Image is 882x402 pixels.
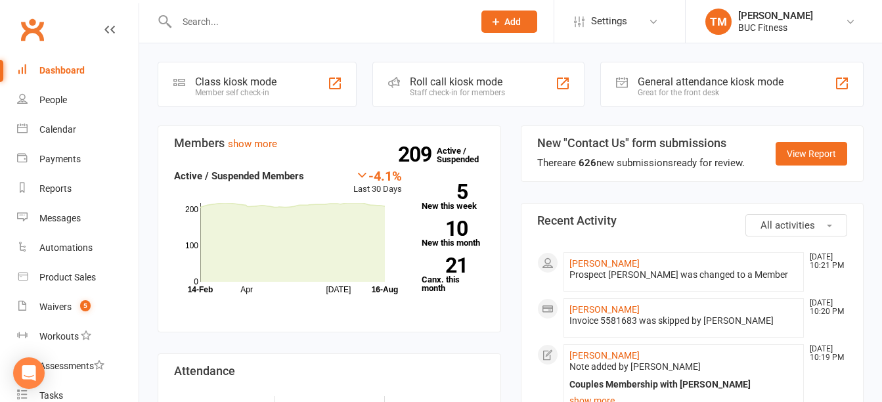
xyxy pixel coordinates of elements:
[422,184,485,210] a: 5New this week
[776,142,847,166] a: View Report
[13,357,45,389] div: Open Intercom Messenger
[422,221,485,247] a: 10New this month
[410,76,505,88] div: Roll call kiosk mode
[537,214,848,227] h3: Recent Activity
[17,204,139,233] a: Messages
[591,7,627,36] span: Settings
[173,12,464,31] input: Search...
[705,9,732,35] div: TM
[80,300,91,311] span: 5
[39,154,81,164] div: Payments
[17,56,139,85] a: Dashboard
[537,155,745,171] div: There are new submissions ready for review.
[745,214,847,236] button: All activities
[569,361,799,372] div: Note added by [PERSON_NAME]
[803,253,847,270] time: [DATE] 10:21 PM
[174,137,485,150] h3: Members
[39,242,93,253] div: Automations
[17,351,139,381] a: Assessments
[504,16,521,27] span: Add
[17,115,139,145] a: Calendar
[17,145,139,174] a: Payments
[39,301,72,312] div: Waivers
[17,292,139,322] a: Waivers 5
[39,65,85,76] div: Dashboard
[17,233,139,263] a: Automations
[16,13,49,46] a: Clubworx
[39,272,96,282] div: Product Sales
[569,350,640,361] a: [PERSON_NAME]
[481,11,537,33] button: Add
[803,345,847,362] time: [DATE] 10:19 PM
[569,258,640,269] a: [PERSON_NAME]
[39,213,81,223] div: Messages
[39,361,104,371] div: Assessments
[422,219,468,238] strong: 10
[39,331,79,342] div: Workouts
[569,379,799,390] div: Couples Membership with [PERSON_NAME]
[638,76,783,88] div: General attendance kiosk mode
[17,322,139,351] a: Workouts
[17,174,139,204] a: Reports
[569,315,799,326] div: Invoice 5581683 was skipped by [PERSON_NAME]
[569,269,799,280] div: Prospect [PERSON_NAME] was changed to a Member
[761,219,815,231] span: All activities
[39,183,72,194] div: Reports
[195,88,276,97] div: Member self check-in
[803,299,847,316] time: [DATE] 10:20 PM
[738,10,813,22] div: [PERSON_NAME]
[39,390,63,401] div: Tasks
[195,76,276,88] div: Class kiosk mode
[410,88,505,97] div: Staff check-in for members
[579,157,596,169] strong: 626
[353,168,402,183] div: -4.1%
[174,365,485,378] h3: Attendance
[422,256,468,275] strong: 21
[39,124,76,135] div: Calendar
[422,182,468,202] strong: 5
[353,168,402,196] div: Last 30 Days
[638,88,783,97] div: Great for the front desk
[398,145,437,164] strong: 209
[228,138,277,150] a: show more
[17,85,139,115] a: People
[174,170,304,182] strong: Active / Suspended Members
[437,137,495,173] a: 209Active / Suspended
[569,304,640,315] a: [PERSON_NAME]
[738,22,813,33] div: BUC Fitness
[422,257,485,292] a: 21Canx. this month
[537,137,745,150] h3: New "Contact Us" form submissions
[39,95,67,105] div: People
[17,263,139,292] a: Product Sales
